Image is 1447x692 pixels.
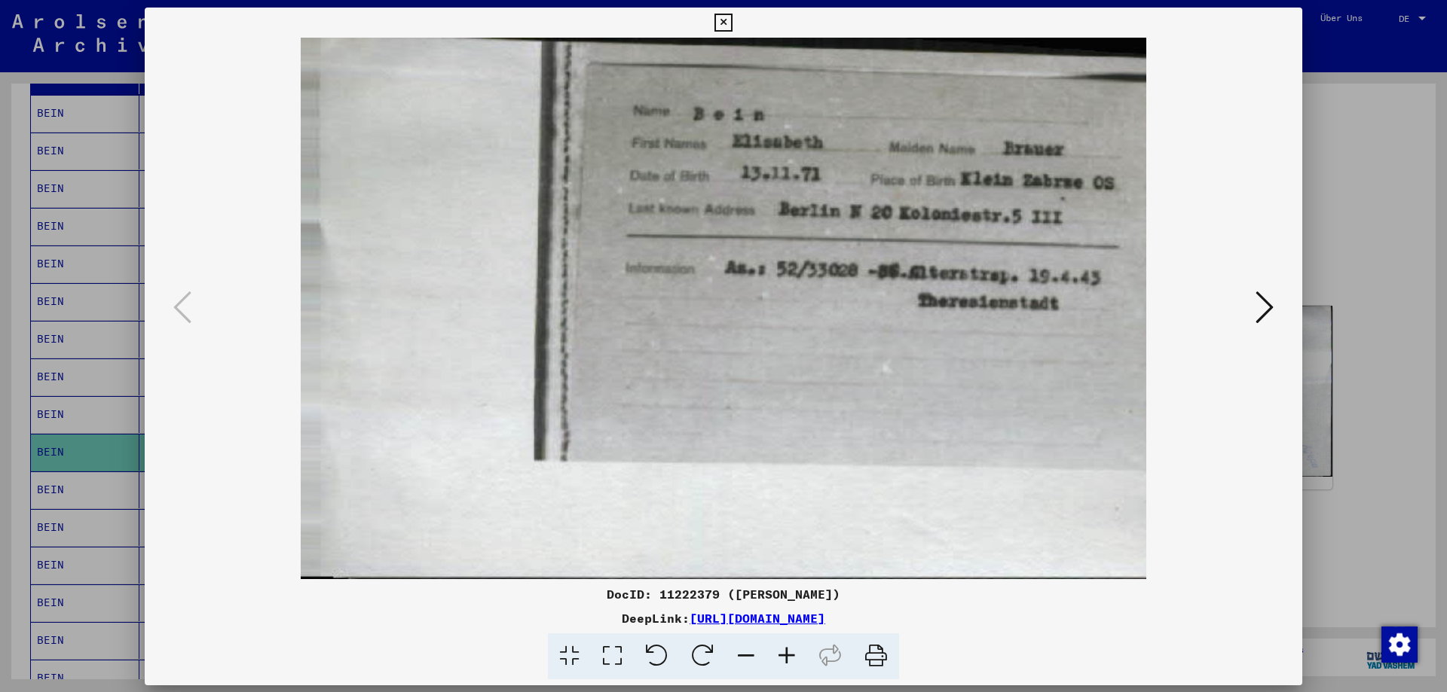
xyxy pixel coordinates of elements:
[145,585,1302,603] div: DocID: 11222379 ([PERSON_NAME])
[1381,626,1417,662] div: Zustimmung ändern
[145,609,1302,627] div: DeepLink:
[196,38,1251,579] img: 001.jpg
[1381,626,1418,663] img: Zustimmung ändern
[690,611,825,626] a: [URL][DOMAIN_NAME]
